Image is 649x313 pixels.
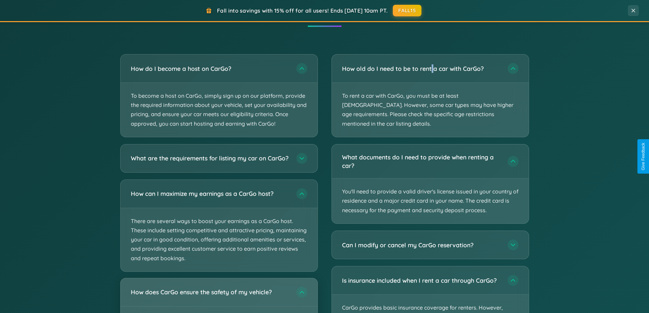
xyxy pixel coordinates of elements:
h3: How old do I need to be to rent a car with CarGo? [342,64,501,73]
button: FALL15 [393,5,421,16]
h3: What are the requirements for listing my car on CarGo? [131,154,290,162]
p: To become a host on CarGo, simply sign up on our platform, provide the required information about... [121,83,318,137]
h3: How do I become a host on CarGo? [131,64,290,73]
p: There are several ways to boost your earnings as a CarGo host. These include setting competitive ... [121,208,318,271]
span: Fall into savings with 15% off for all users! Ends [DATE] 10am PT. [217,7,388,14]
h3: Can I modify or cancel my CarGo reservation? [342,240,501,249]
p: You'll need to provide a valid driver's license issued in your country of residence and a major c... [332,178,529,223]
h3: How does CarGo ensure the safety of my vehicle? [131,288,290,296]
div: Give Feedback [641,143,646,170]
h3: Is insurance included when I rent a car through CarGo? [342,276,501,284]
h3: How can I maximize my earnings as a CarGo host? [131,189,290,198]
h3: What documents do I need to provide when renting a car? [342,153,501,170]
p: To rent a car with CarGo, you must be at least [DEMOGRAPHIC_DATA]. However, some car types may ha... [332,83,529,137]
